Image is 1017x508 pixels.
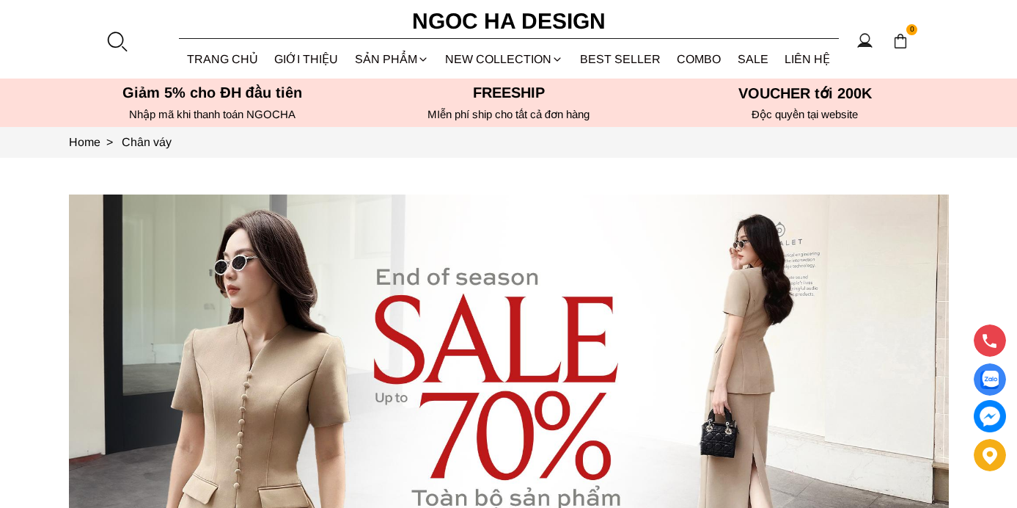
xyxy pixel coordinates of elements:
h6: MIễn phí ship cho tất cả đơn hàng [365,108,653,121]
font: Giảm 5% cho ĐH đầu tiên [122,84,302,101]
span: > [100,136,119,148]
a: Link to Home [69,136,122,148]
h5: VOUCHER tới 200K [661,84,949,102]
a: Combo [669,40,730,79]
span: 0 [906,24,918,36]
font: Nhập mã khi thanh toán NGOCHA [129,108,295,120]
a: Display image [974,363,1006,396]
img: Display image [980,371,999,389]
div: SẢN PHẨM [347,40,438,79]
a: Link to Chân váy [122,136,172,148]
h6: Độc quyền tại website [661,108,949,121]
a: GIỚI THIỆU [266,40,347,79]
font: Freeship [473,84,545,101]
img: img-CART-ICON-ksit0nf1 [892,33,908,49]
a: NEW COLLECTION [437,40,572,79]
a: SALE [730,40,777,79]
a: Ngoc Ha Design [399,4,619,39]
a: TRANG CHỦ [179,40,267,79]
a: LIÊN HỆ [776,40,839,79]
a: BEST SELLER [572,40,669,79]
a: messenger [974,400,1006,432]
